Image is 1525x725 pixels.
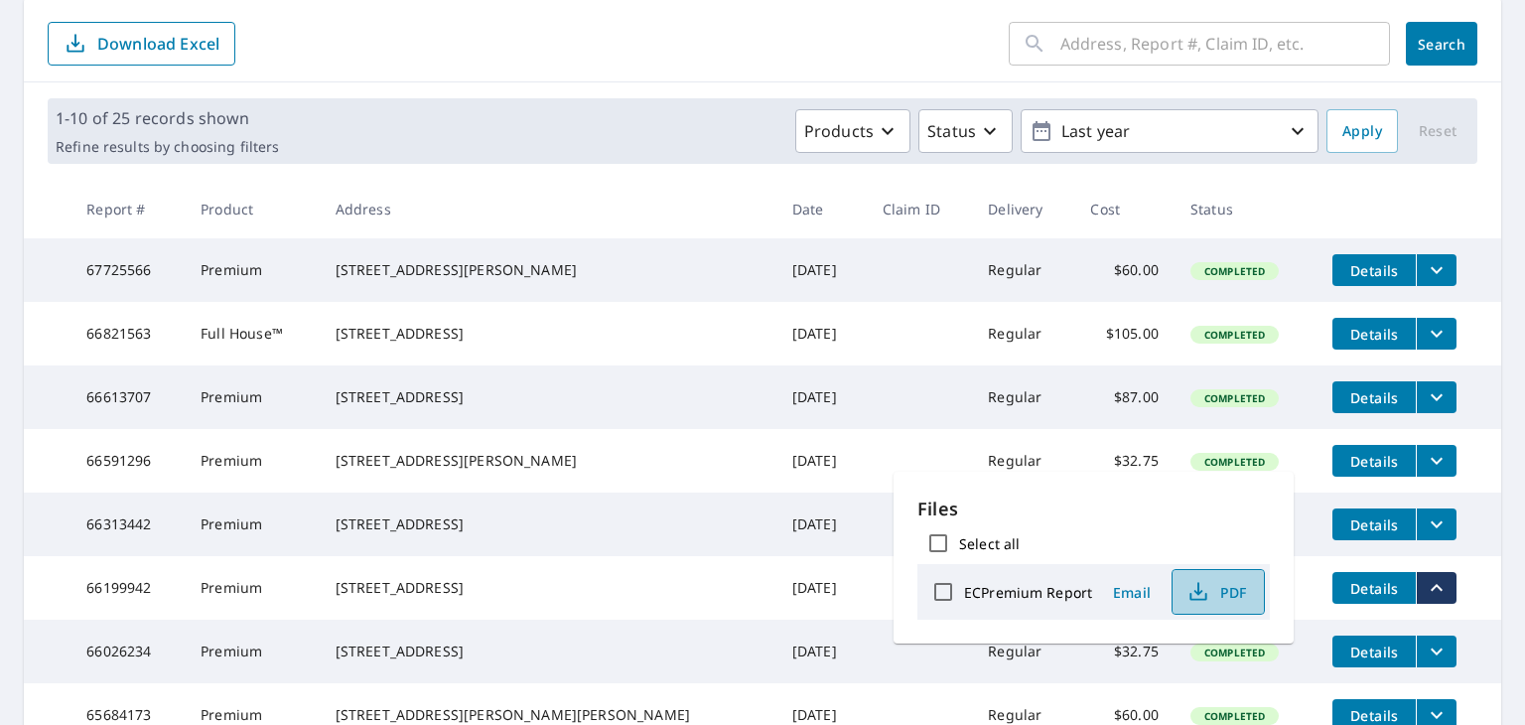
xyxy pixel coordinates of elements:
[1342,119,1382,144] span: Apply
[1100,577,1164,608] button: Email
[70,302,185,365] td: 66821563
[795,109,910,153] button: Products
[1332,254,1416,286] button: detailsBtn-67725566
[1332,636,1416,667] button: detailsBtn-66026234
[1074,180,1175,238] th: Cost
[336,324,761,344] div: [STREET_ADDRESS]
[1416,508,1456,540] button: filesDropdownBtn-66313442
[1344,706,1404,725] span: Details
[185,180,320,238] th: Product
[776,556,867,620] td: [DATE]
[959,534,1020,553] label: Select all
[70,620,185,683] td: 66026234
[70,429,185,493] td: 66591296
[336,451,761,471] div: [STREET_ADDRESS][PERSON_NAME]
[1416,254,1456,286] button: filesDropdownBtn-67725566
[1192,646,1277,659] span: Completed
[1406,22,1477,66] button: Search
[1192,391,1277,405] span: Completed
[48,22,235,66] button: Download Excel
[776,620,867,683] td: [DATE]
[1074,620,1175,683] td: $32.75
[70,556,185,620] td: 66199942
[336,514,761,534] div: [STREET_ADDRESS]
[964,583,1092,602] label: ECPremium Report
[972,238,1074,302] td: Regular
[185,620,320,683] td: Premium
[776,180,867,238] th: Date
[776,238,867,302] td: [DATE]
[804,119,874,143] p: Products
[336,260,761,280] div: [STREET_ADDRESS][PERSON_NAME]
[1344,579,1404,598] span: Details
[1184,580,1248,604] span: PDF
[1074,302,1175,365] td: $105.00
[972,302,1074,365] td: Regular
[867,180,973,238] th: Claim ID
[185,556,320,620] td: Premium
[1326,109,1398,153] button: Apply
[336,387,761,407] div: [STREET_ADDRESS]
[1344,515,1404,534] span: Details
[1416,318,1456,350] button: filesDropdownBtn-66821563
[1074,365,1175,429] td: $87.00
[1344,388,1404,407] span: Details
[1416,636,1456,667] button: filesDropdownBtn-66026234
[1344,452,1404,471] span: Details
[1416,445,1456,477] button: filesDropdownBtn-66591296
[1192,709,1277,723] span: Completed
[918,109,1013,153] button: Status
[185,429,320,493] td: Premium
[1108,583,1156,602] span: Email
[336,578,761,598] div: [STREET_ADDRESS]
[185,365,320,429] td: Premium
[1332,508,1416,540] button: detailsBtn-66313442
[1344,643,1404,661] span: Details
[776,429,867,493] td: [DATE]
[1332,318,1416,350] button: detailsBtn-66821563
[1332,572,1416,604] button: detailsBtn-66199942
[56,106,279,130] p: 1-10 of 25 records shown
[972,620,1074,683] td: Regular
[1172,569,1265,615] button: PDF
[97,33,219,55] p: Download Excel
[185,238,320,302] td: Premium
[1416,572,1456,604] button: filesDropdownBtn-66199942
[776,365,867,429] td: [DATE]
[336,705,761,725] div: [STREET_ADDRESS][PERSON_NAME][PERSON_NAME]
[972,365,1074,429] td: Regular
[1416,381,1456,413] button: filesDropdownBtn-66613707
[70,365,185,429] td: 66613707
[185,302,320,365] td: Full House™
[320,180,776,238] th: Address
[70,493,185,556] td: 66313442
[1344,325,1404,344] span: Details
[70,180,185,238] th: Report #
[917,496,1270,522] p: Files
[1422,35,1461,54] span: Search
[972,429,1074,493] td: Regular
[776,302,867,365] td: [DATE]
[972,180,1074,238] th: Delivery
[1192,328,1277,342] span: Completed
[1175,180,1317,238] th: Status
[1192,264,1277,278] span: Completed
[1332,445,1416,477] button: detailsBtn-66591296
[1074,238,1175,302] td: $60.00
[1344,261,1404,280] span: Details
[70,238,185,302] td: 67725566
[56,138,279,156] p: Refine results by choosing filters
[336,642,761,661] div: [STREET_ADDRESS]
[927,119,976,143] p: Status
[185,493,320,556] td: Premium
[1060,16,1390,72] input: Address, Report #, Claim ID, etc.
[1021,109,1318,153] button: Last year
[1192,455,1277,469] span: Completed
[1332,381,1416,413] button: detailsBtn-66613707
[1074,429,1175,493] td: $32.75
[776,493,867,556] td: [DATE]
[1053,114,1286,149] p: Last year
